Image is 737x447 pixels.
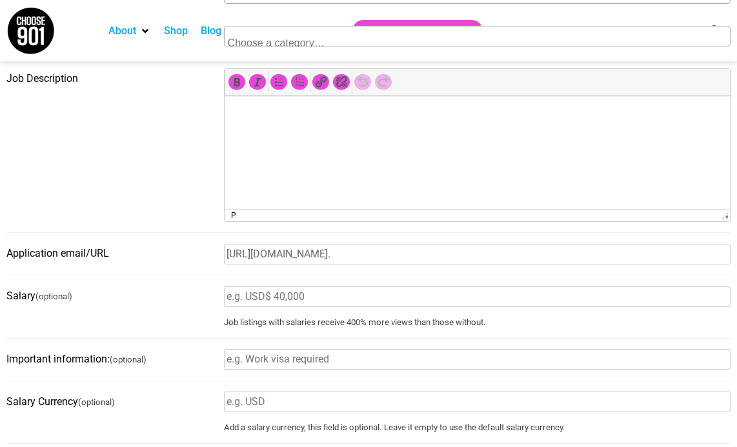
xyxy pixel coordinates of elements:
div: Undo (⌘Z) [354,74,372,90]
label: Salary Currency [6,392,216,413]
a: Get Choose901 Emails [365,23,470,39]
div: Remove link (⌃⌥S) [332,74,350,90]
input: Enter an email address or website URL [224,244,731,264]
div: Bold (⌘B) [228,74,246,90]
small: Job listings with salaries receive 400% more views than those without. [224,317,731,328]
div: Insert/edit link (⌘K) [312,74,330,90]
small: (optional) [110,355,146,364]
div: About [102,20,157,42]
small: (optional) [35,292,72,301]
a: About [108,23,136,39]
input: e.g. USD [224,392,731,412]
label: Application email/URL [6,243,216,264]
div: p [231,211,236,220]
a: Events [315,23,346,39]
div: Redo (⌘Y) [374,74,392,90]
label: Important information: [6,349,216,370]
textarea: Search [228,35,353,47]
a: Blog [201,23,221,39]
div: Italic (⌘I) [248,74,267,90]
div: Bulleted list (⌃⌥U) [270,74,288,90]
div: Numbered list (⌃⌥O) [290,74,308,90]
a: Shop [164,23,188,39]
a: Guides [234,23,267,39]
small: (optional) [78,397,115,407]
a: Jobs [279,23,302,39]
input: e.g. Work visa required [224,349,731,370]
iframe: Rich Text Area. Press Control-Option-H for help. [225,95,730,209]
label: Salary [6,286,216,307]
div: Search [704,20,725,41]
nav: Main nav [102,20,689,42]
label: Job Description [6,68,216,89]
small: Add a salary currency, this field is optional. Leave it empty to use the default salary currency. [224,422,731,433]
input: e.g. USD$ 40,000 [224,286,731,307]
